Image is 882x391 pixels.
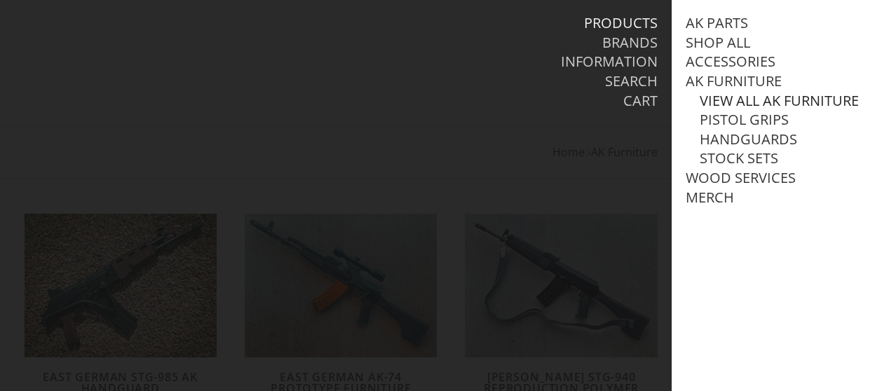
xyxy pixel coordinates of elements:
[686,34,750,52] a: Shop All
[700,92,859,110] a: View all AK Furniture
[700,111,789,129] a: Pistol Grips
[602,34,658,52] a: Brands
[700,130,797,149] a: Handguards
[623,92,658,110] a: Cart
[686,188,734,207] a: Merch
[686,53,775,71] a: Accessories
[584,14,658,32] a: Products
[700,149,778,167] a: Stock Sets
[605,72,658,90] a: Search
[561,53,658,71] a: Information
[686,169,796,187] a: Wood Services
[686,14,748,32] a: AK Parts
[686,72,782,90] a: AK Furniture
